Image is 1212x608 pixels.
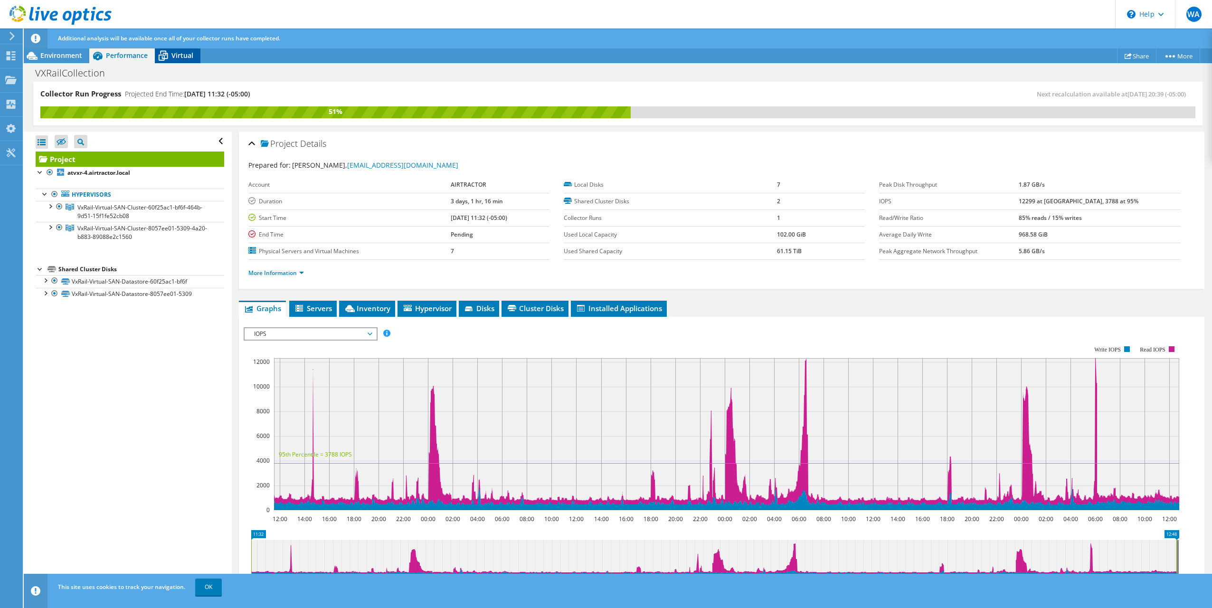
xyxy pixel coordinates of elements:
span: Installed Applications [576,304,662,313]
a: VxRail-Virtual-SAN-Cluster-8057ee01-5309-4a20-b883-89088e2c1560 [36,222,224,243]
label: Shared Cluster Disks [564,197,777,206]
text: 22:00 [692,515,707,523]
label: Read/Write Ratio [879,213,1018,223]
span: Cluster Disks [506,304,564,313]
text: 04:00 [470,515,484,523]
text: 02:00 [1038,515,1053,523]
span: [DATE] 20:39 (-05:00) [1127,90,1186,98]
text: 4000 [256,456,270,465]
span: Servers [294,304,332,313]
text: 22:00 [989,515,1004,523]
a: VxRail-Virtual-SAN-Datastore-8057ee01-5309 [36,288,224,300]
text: 12000 [253,358,270,366]
text: Write IOPS [1094,346,1121,353]
b: 7 [451,247,454,255]
text: 06:00 [494,515,509,523]
label: Account [248,180,451,190]
span: VxRail-Virtual-SAN-Cluster-60f25ac1-bf6f-464b-9d51-15f1fe52cb08 [77,203,202,220]
text: 00:00 [420,515,435,523]
a: More Information [248,269,304,277]
text: 14:00 [594,515,608,523]
span: VxRail-Virtual-SAN-Cluster-8057ee01-5309-4a20-b883-89088e2c1560 [77,224,207,241]
text: 2000 [256,481,270,489]
text: 02:00 [742,515,757,523]
span: Performance [106,51,148,60]
text: 10:00 [1137,515,1152,523]
a: atvxr-4.airtractor.local [36,167,224,179]
span: Inventory [344,304,390,313]
b: atvxr-4.airtractor.local [67,169,130,177]
text: 18:00 [346,515,361,523]
text: 06:00 [791,515,806,523]
text: 0 [266,506,270,514]
text: 16:00 [915,515,929,523]
span: IOPS [249,328,371,340]
b: Pending [451,230,473,238]
text: 16:00 [322,515,336,523]
b: 1.87 GB/s [1019,180,1045,189]
label: Prepared for: [248,161,291,170]
text: 06:00 [1088,515,1102,523]
div: Shared Cluster Disks [58,264,224,275]
b: 7 [777,180,780,189]
a: More [1156,48,1200,63]
span: WA [1186,7,1202,22]
text: 16:00 [618,515,633,523]
b: 85% reads / 15% writes [1019,214,1082,222]
text: 04:00 [1063,515,1078,523]
text: 95th Percentile = 3788 IOPS [279,450,352,458]
b: 102.00 GiB [777,230,806,238]
h4: Projected End Time: [125,89,250,99]
b: [DATE] 11:32 (-05:00) [451,214,507,222]
a: VxRail-Virtual-SAN-Cluster-60f25ac1-bf6f-464b-9d51-15f1fe52cb08 [36,201,224,222]
label: Collector Runs [564,213,777,223]
text: 00:00 [717,515,732,523]
div: 51% [40,106,631,117]
b: 1 [777,214,780,222]
label: Duration [248,197,451,206]
text: 02:00 [445,515,460,523]
label: Used Local Capacity [564,230,777,239]
a: [EMAIL_ADDRESS][DOMAIN_NAME] [347,161,458,170]
text: 04:00 [767,515,781,523]
span: Disks [464,304,494,313]
span: Project [261,139,298,149]
text: 12:00 [1162,515,1176,523]
span: Graphs [244,304,281,313]
label: End Time [248,230,451,239]
label: Start Time [248,213,451,223]
span: Hypervisor [402,304,452,313]
text: 12:00 [865,515,880,523]
text: 08:00 [1112,515,1127,523]
a: Share [1117,48,1156,63]
span: Next recalculation available at [1037,90,1191,98]
b: 3 days, 1 hr, 16 min [451,197,503,205]
span: [DATE] 11:32 (-05:00) [184,89,250,98]
b: 12299 at [GEOGRAPHIC_DATA], 3788 at 95% [1019,197,1138,205]
b: 5.86 GB/s [1019,247,1045,255]
a: Hypervisors [36,189,224,201]
label: Used Shared Capacity [564,247,777,256]
text: 12:00 [568,515,583,523]
label: Local Disks [564,180,777,190]
label: Physical Servers and Virtual Machines [248,247,451,256]
text: 20:00 [964,515,979,523]
text: 14:00 [297,515,312,523]
span: Details [300,138,326,149]
label: IOPS [879,197,1018,206]
text: 18:00 [643,515,658,523]
span: [PERSON_NAME], [292,161,458,170]
b: 2 [777,197,780,205]
text: 08:00 [816,515,831,523]
span: Virtual [171,51,193,60]
text: 14:00 [890,515,905,523]
b: AIRTRACTOR [451,180,486,189]
h1: VXRailCollection [31,68,120,78]
text: 08:00 [519,515,534,523]
b: 968.58 GiB [1019,230,1048,238]
span: This site uses cookies to track your navigation. [58,583,185,591]
text: 00:00 [1013,515,1028,523]
b: 61.15 TiB [777,247,802,255]
span: Additional analysis will be available once all of your collector runs have completed. [58,34,280,42]
text: 20:00 [371,515,386,523]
